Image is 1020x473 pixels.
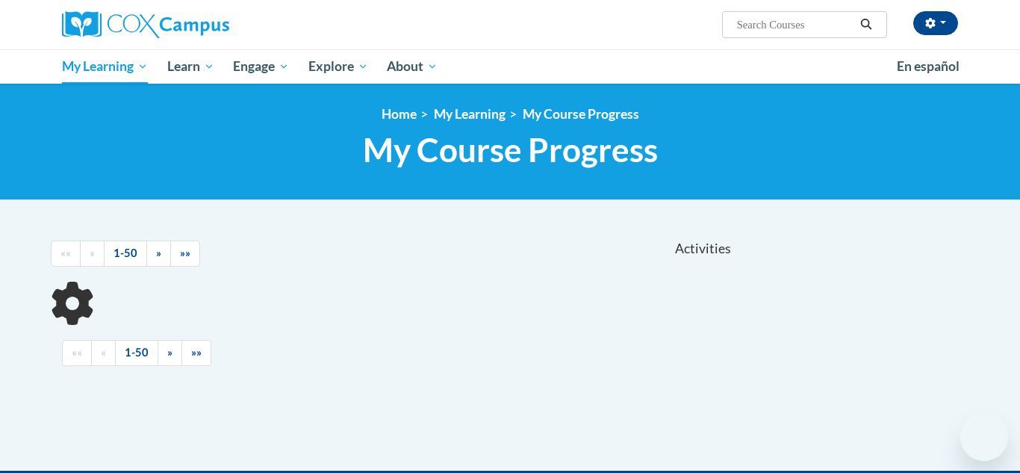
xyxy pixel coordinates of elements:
iframe: Button to launch messaging window [960,413,1008,461]
span: «« [72,346,82,359]
span: « [90,247,95,259]
span: » [167,346,172,359]
span: Learn [167,58,214,75]
span: Engage [233,58,289,75]
span: Explore [308,58,368,75]
a: About [378,49,448,84]
span: En español [897,58,960,74]
a: Engage [223,49,299,84]
a: Learn [158,49,224,84]
span: My Course Progress [363,130,658,170]
span: About [387,58,438,75]
span: «« [60,247,71,259]
a: My Learning [52,49,158,84]
span: « [101,346,106,359]
a: End [181,340,211,366]
a: Previous [91,340,116,366]
a: Home [382,106,417,122]
a: Next [158,340,182,366]
a: Previous [80,241,105,267]
input: Search Courses [736,16,855,34]
a: Cox Campus [62,11,346,38]
span: » [156,247,161,259]
span: Activities [675,241,731,257]
button: Search [855,16,877,34]
a: Begining [62,340,92,366]
a: Begining [51,241,81,267]
a: En español [887,51,969,82]
span: My Learning [62,58,148,75]
a: End [170,241,200,267]
a: My Learning [434,106,506,122]
button: Account Settings [913,11,958,35]
a: My Course Progress [523,106,639,122]
a: 1-50 [115,340,158,366]
a: Explore [299,49,378,84]
div: Main menu [40,49,980,84]
span: »» [180,247,190,259]
a: Next [146,241,171,267]
img: Cox Campus [62,11,229,38]
a: 1-50 [104,241,147,267]
span: »» [191,346,202,359]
